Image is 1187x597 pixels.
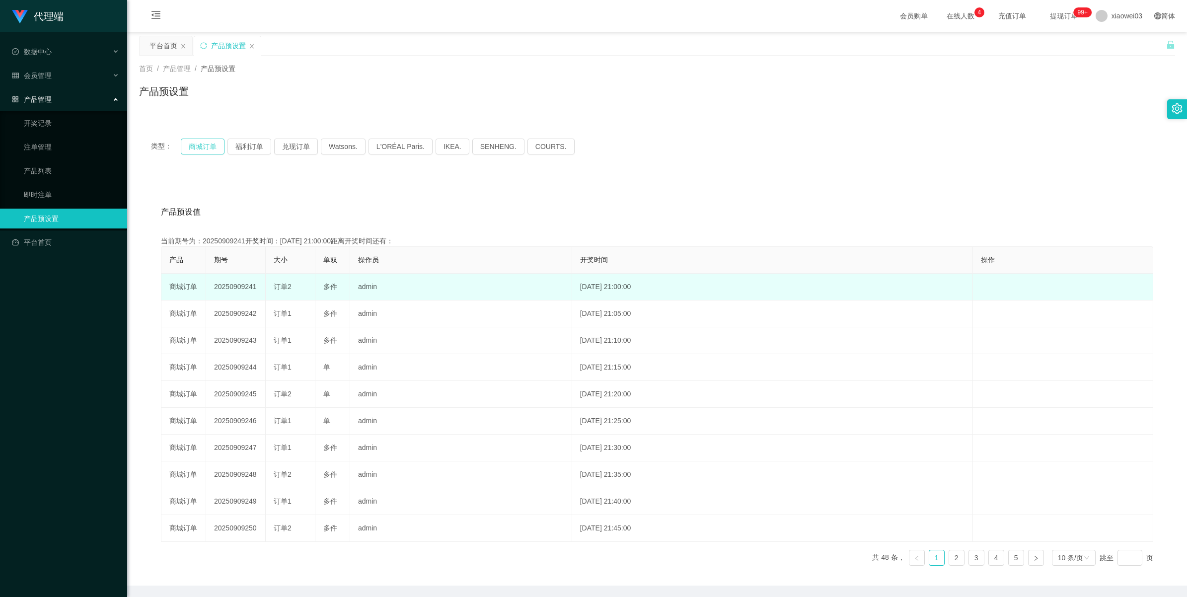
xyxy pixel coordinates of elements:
[323,256,337,264] span: 单双
[206,327,266,354] td: 20250909243
[572,354,973,381] td: [DATE] 21:15:00
[968,550,984,566] li: 3
[206,274,266,300] td: 20250909241
[323,363,330,371] span: 单
[572,300,973,327] td: [DATE] 21:05:00
[572,461,973,488] td: [DATE] 21:35:00
[274,417,292,425] span: 订单1
[949,550,964,566] li: 2
[929,550,945,566] li: 1
[274,309,292,317] span: 订单1
[149,36,177,55] div: 平台首页
[572,408,973,435] td: [DATE] 21:25:00
[1154,12,1161,19] i: 图标: global
[323,444,337,451] span: 多件
[12,48,52,56] span: 数据中心
[139,0,173,32] i: 图标: menu-fold
[274,470,292,478] span: 订单2
[323,470,337,478] span: 多件
[12,12,64,20] a: 代理端
[12,10,28,24] img: logo.9652507e.png
[157,65,159,73] span: /
[161,236,1153,246] div: 当前期号为：20250909241开奖时间：[DATE] 21:00:00距离开奖时间还有：
[161,274,206,300] td: 商城订单
[1008,550,1024,566] li: 5
[436,139,469,154] button: IKEA.
[969,550,984,565] a: 3
[527,139,575,154] button: COURTS.
[1033,555,1039,561] i: 图标: right
[206,300,266,327] td: 20250909242
[206,488,266,515] td: 20250909249
[274,497,292,505] span: 订单1
[1058,550,1083,565] div: 10 条/页
[572,327,973,354] td: [DATE] 21:10:00
[34,0,64,32] h1: 代理端
[206,381,266,408] td: 20250909245
[161,381,206,408] td: 商城订单
[161,461,206,488] td: 商城订单
[206,354,266,381] td: 20250909244
[323,497,337,505] span: 多件
[139,84,189,99] h1: 产品预设置
[206,461,266,488] td: 20250909248
[321,139,366,154] button: Watsons.
[161,408,206,435] td: 商城订单
[1074,7,1092,17] sup: 1144
[350,381,572,408] td: admin
[24,161,119,181] a: 产品列表
[214,256,228,264] span: 期号
[12,48,19,55] i: 图标: check-circle-o
[350,408,572,435] td: admin
[981,256,995,264] span: 操作
[572,488,973,515] td: [DATE] 21:40:00
[350,327,572,354] td: admin
[274,139,318,154] button: 兑现订单
[163,65,191,73] span: 产品管理
[169,256,183,264] span: 产品
[274,283,292,291] span: 订单2
[323,390,330,398] span: 单
[274,524,292,532] span: 订单2
[350,461,572,488] td: admin
[989,550,1004,565] a: 4
[151,139,181,154] span: 类型：
[24,137,119,157] a: 注单管理
[24,209,119,228] a: 产品预设置
[1166,40,1175,49] i: 图标: unlock
[572,515,973,542] td: [DATE] 21:45:00
[580,256,608,264] span: 开奖时间
[323,524,337,532] span: 多件
[1028,550,1044,566] li: 下一页
[323,309,337,317] span: 多件
[350,435,572,461] td: admin
[1100,550,1153,566] div: 跳至 页
[206,408,266,435] td: 20250909246
[161,206,201,218] span: 产品预设值
[249,43,255,49] i: 图标: close
[161,354,206,381] td: 商城订单
[472,139,524,154] button: SENHENG.
[358,256,379,264] span: 操作员
[1045,12,1083,19] span: 提现订单
[24,113,119,133] a: 开奖记录
[323,336,337,344] span: 多件
[24,185,119,205] a: 即时注单
[929,550,944,565] a: 1
[12,72,52,79] span: 会员管理
[274,363,292,371] span: 订单1
[201,65,235,73] span: 产品预设置
[12,72,19,79] i: 图标: table
[206,515,266,542] td: 20250909250
[206,435,266,461] td: 20250909247
[572,381,973,408] td: [DATE] 21:20:00
[12,95,52,103] span: 产品管理
[139,65,153,73] span: 首页
[1084,555,1090,562] i: 图标: down
[1172,103,1183,114] i: 图标: setting
[181,139,224,154] button: 商城订单
[274,390,292,398] span: 订单2
[211,36,246,55] div: 产品预设置
[323,283,337,291] span: 多件
[161,435,206,461] td: 商城订单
